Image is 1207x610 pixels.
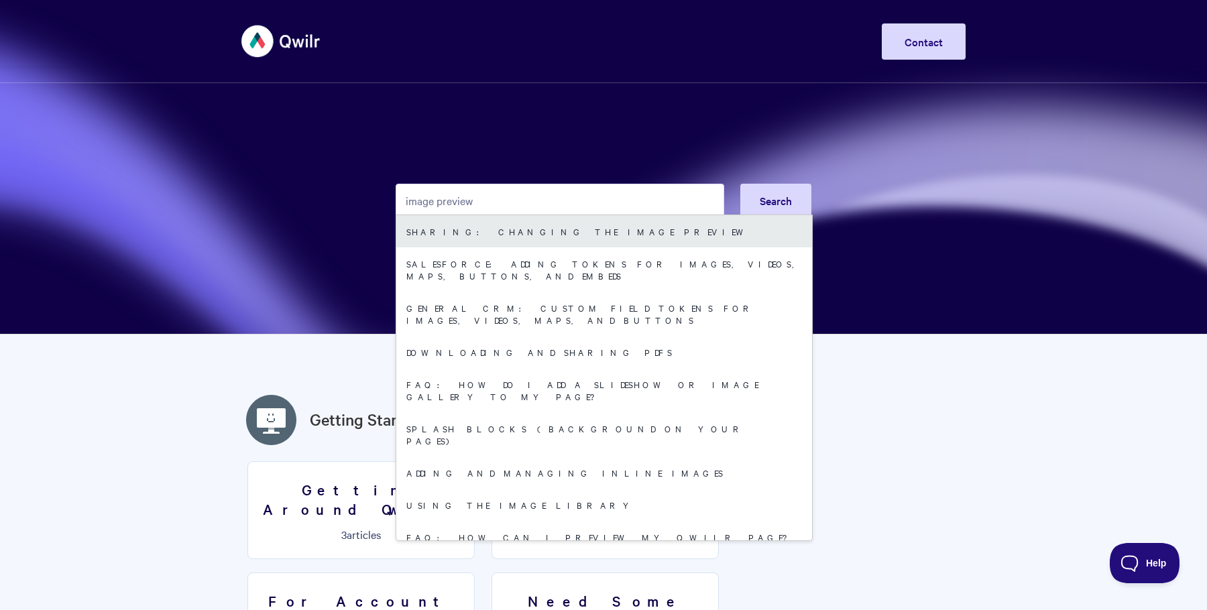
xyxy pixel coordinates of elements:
[396,292,812,336] a: General CRM: Custom field tokens for images, videos, maps, and buttons
[247,461,475,559] a: Getting Around Qwilr 3articles
[310,408,420,432] a: Getting Started
[396,368,812,412] a: FAQ: How do I add a slideshow or image gallery to my page?
[396,489,812,521] a: Using the image library
[396,412,812,456] a: Splash Blocks (Background on your Pages)
[341,527,347,542] span: 3
[396,215,812,247] a: Sharing: Changing the Image Preview
[740,184,811,217] button: Search
[760,193,792,208] span: Search
[882,23,966,60] a: Contact
[1110,543,1180,583] iframe: Toggle Customer Support
[396,456,812,489] a: Adding and managing inline images
[396,184,724,217] input: Search the knowledge base
[256,528,466,540] p: articles
[396,521,812,553] a: FAQ: How can I preview my Qwilr Page?
[396,247,812,292] a: Salesforce: Adding Tokens for Images, Videos, Maps, Buttons, and Embeds
[396,336,812,368] a: Downloading and sharing PDFs
[256,480,466,518] h3: Getting Around Qwilr
[241,16,321,66] img: Qwilr Help Center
